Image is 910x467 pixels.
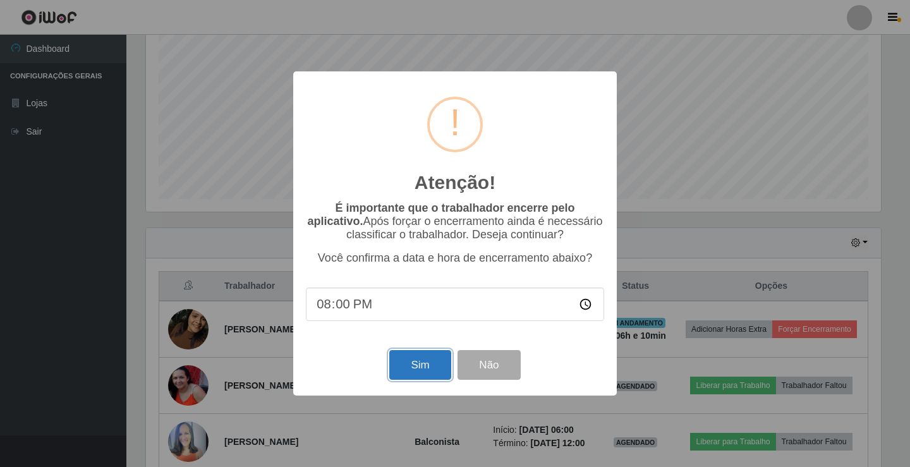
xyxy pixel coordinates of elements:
[306,202,604,241] p: Após forçar o encerramento ainda é necessário classificar o trabalhador. Deseja continuar?
[415,171,495,194] h2: Atenção!
[306,252,604,265] p: Você confirma a data e hora de encerramento abaixo?
[307,202,574,227] b: É importante que o trabalhador encerre pelo aplicativo.
[458,350,520,380] button: Não
[389,350,451,380] button: Sim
